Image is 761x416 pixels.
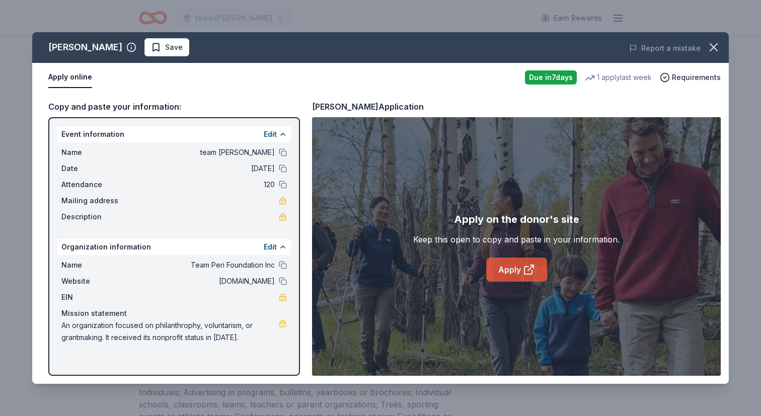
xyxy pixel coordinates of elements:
[264,241,277,253] button: Edit
[165,41,183,53] span: Save
[61,195,129,207] span: Mailing address
[129,179,275,191] span: 120
[525,70,577,85] div: Due in 7 days
[61,275,129,287] span: Website
[61,259,129,271] span: Name
[61,291,129,303] span: EIN
[61,319,279,344] span: An organization focused on philanthrophy, voluntarism, or grantmaking. It received its nonprofit ...
[264,128,277,140] button: Edit
[413,233,620,245] div: Keep this open to copy and paste in your information.
[672,71,721,84] span: Requirements
[48,100,300,113] div: Copy and paste your information:
[129,259,275,271] span: Team Peri Foundation Inc
[486,258,547,282] a: Apply
[660,71,721,84] button: Requirements
[48,39,122,55] div: [PERSON_NAME]
[129,146,275,158] span: team [PERSON_NAME]
[57,239,291,255] div: Organization information
[61,307,287,319] div: Mission statement
[144,38,189,56] button: Save
[61,179,129,191] span: Attendance
[61,146,129,158] span: Name
[61,211,129,223] span: Description
[312,100,424,113] div: [PERSON_NAME] Application
[48,67,92,88] button: Apply online
[61,162,129,175] span: Date
[57,126,291,142] div: Event information
[129,162,275,175] span: [DATE]
[129,275,275,287] span: [DOMAIN_NAME]
[454,211,579,227] div: Apply on the donor's site
[629,42,701,54] button: Report a mistake
[585,71,652,84] div: 1 apply last week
